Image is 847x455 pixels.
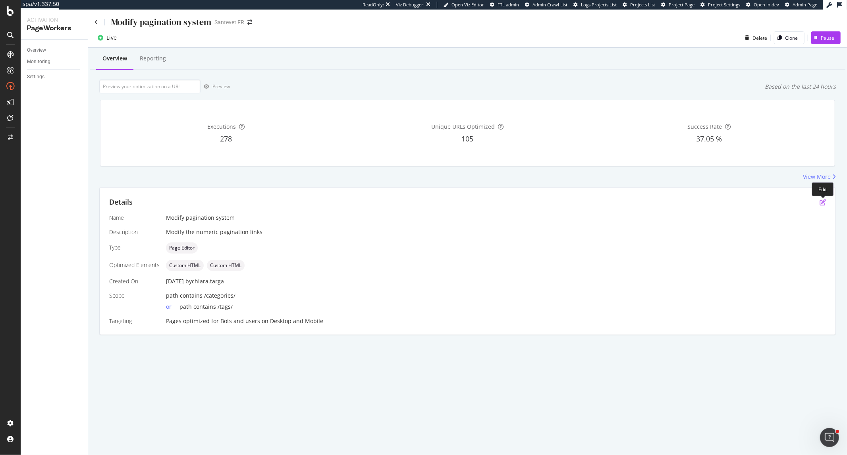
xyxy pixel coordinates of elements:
a: Project Page [661,2,695,8]
div: Optimized Elements [109,261,160,269]
div: Pages optimized for on [166,317,826,325]
div: Description [109,228,160,236]
span: Custom HTML [169,263,201,268]
div: Activation [27,16,81,24]
span: Open Viz Editor [451,2,484,8]
div: Modify pagination system [111,16,211,28]
div: Type [109,244,160,252]
div: Based on the last 24 hours [765,83,836,91]
div: Modify pagination system [166,214,826,222]
span: 105 [461,134,473,143]
a: FTL admin [490,2,519,8]
div: Modify the numeric pagination links [166,228,826,236]
button: Clone [774,31,805,44]
a: View More [803,173,836,181]
a: Project Settings [700,2,740,8]
div: Clone [785,35,798,41]
a: Logs Projects List [573,2,617,8]
span: 278 [220,134,232,143]
div: Targeting [109,317,160,325]
span: path contains /tags/ [179,303,233,310]
a: Click to go back [95,19,98,25]
span: Admin Page [793,2,817,8]
a: Projects List [623,2,655,8]
span: Project Page [669,2,695,8]
span: Open in dev [754,2,779,8]
div: arrow-right-arrow-left [247,19,252,25]
span: 37.05 % [696,134,722,143]
span: Success Rate [687,123,722,130]
span: Page Editor [169,246,195,250]
div: Settings [27,73,44,81]
div: [DATE] [166,277,826,285]
div: pen-to-square [820,199,826,205]
a: Open in dev [746,2,779,8]
span: Project Settings [708,2,740,8]
div: Name [109,214,160,222]
div: Desktop and Mobile [270,317,323,325]
div: Viz Debugger: [396,2,424,8]
div: Reporting [140,54,166,62]
div: neutral label [166,242,198,254]
a: Monitoring [27,58,82,66]
div: Santevet FR [214,18,244,26]
div: Live [106,34,117,42]
span: Executions [207,123,236,130]
div: Preview [212,83,230,90]
span: Projects List [630,2,655,8]
a: Open Viz Editor [444,2,484,8]
div: Bots and users [220,317,260,325]
a: Overview [27,46,82,54]
a: Admin Page [785,2,817,8]
button: Pause [811,31,841,44]
input: Preview your optimization on a URL [99,79,201,93]
div: Pause [821,35,834,41]
div: Monitoring [27,58,50,66]
span: FTL admin [498,2,519,8]
a: Admin Crawl List [525,2,567,8]
div: neutral label [166,260,204,271]
div: ReadOnly: [363,2,384,8]
div: Details [109,197,133,207]
span: path contains /categories/ [166,292,235,299]
div: by chiara.targa [185,277,224,285]
span: Logs Projects List [581,2,617,8]
span: Custom HTML [210,263,241,268]
span: Admin Crawl List [533,2,567,8]
div: View More [803,173,831,181]
a: Settings [27,73,82,81]
iframe: Intercom live chat [820,428,839,447]
button: Delete [742,31,767,44]
div: Delete [752,35,767,41]
div: PageWorkers [27,24,81,33]
div: Created On [109,277,160,285]
div: Edit [812,182,833,196]
div: Scope [109,292,160,300]
div: or [166,303,179,311]
div: neutral label [207,260,245,271]
span: Unique URLs Optimized [431,123,495,130]
div: Overview [102,54,127,62]
button: Preview [201,80,230,93]
div: Overview [27,46,46,54]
